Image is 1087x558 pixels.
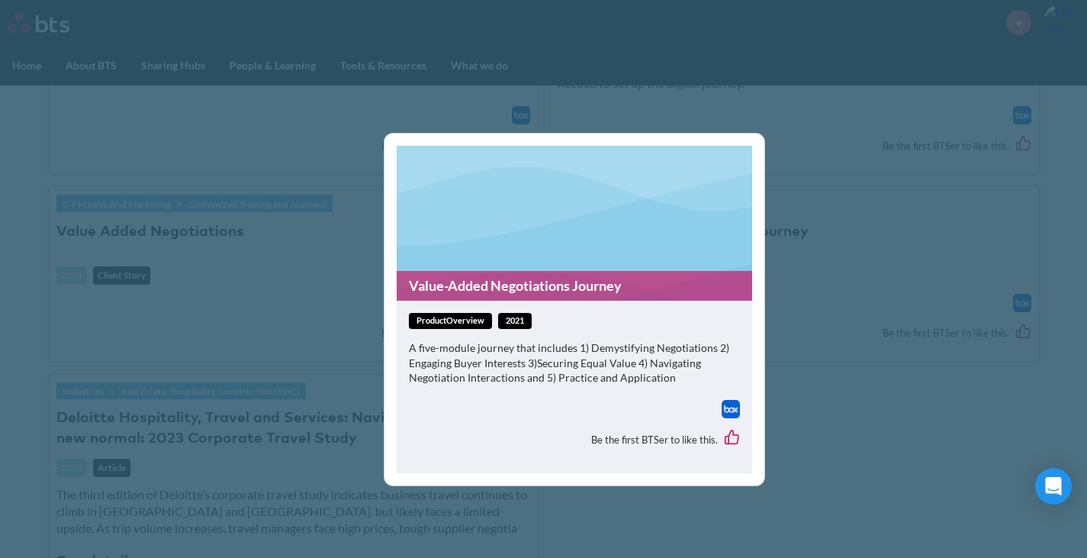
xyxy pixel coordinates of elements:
[498,313,532,329] span: 2021
[409,313,492,329] span: productOverview
[722,400,740,418] img: Box logo
[409,418,740,461] div: Be the first BTSer to like this.
[722,400,740,418] a: Download file from Box
[1035,468,1072,505] div: Open Intercom Messenger
[409,340,740,385] p: A five-module journey that includes 1) Demystifying Negotiations 2) Engaging Buyer Interests 3)Se...
[397,271,752,301] a: Value-Added Negotiations Journey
